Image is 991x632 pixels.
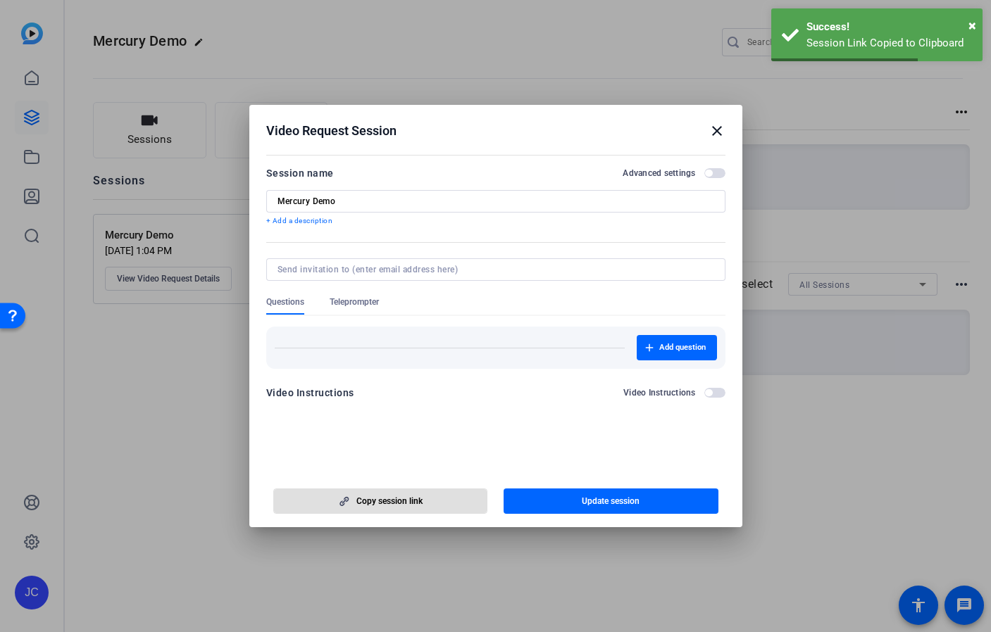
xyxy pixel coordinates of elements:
button: Update session [504,488,718,514]
span: × [968,17,976,34]
span: Copy session link [356,495,423,507]
input: Send invitation to (enter email address here) [278,264,709,275]
span: Add question [659,342,706,353]
mat-icon: close [709,122,725,139]
div: Session name [266,165,334,182]
span: Teleprompter [330,296,379,308]
button: Close [968,15,976,36]
h2: Video Instructions [623,387,696,398]
div: Video Instructions [266,384,354,401]
div: Success! [806,19,972,35]
button: Add question [637,335,717,360]
p: + Add a description [266,215,725,227]
div: Video Request Session [266,122,725,139]
input: Enter Session Name [278,196,714,207]
button: Copy session link [273,488,488,514]
span: Update session [582,495,640,507]
h2: Advanced settings [623,168,695,179]
span: Questions [266,296,304,308]
div: Session Link Copied to Clipboard [806,35,972,51]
